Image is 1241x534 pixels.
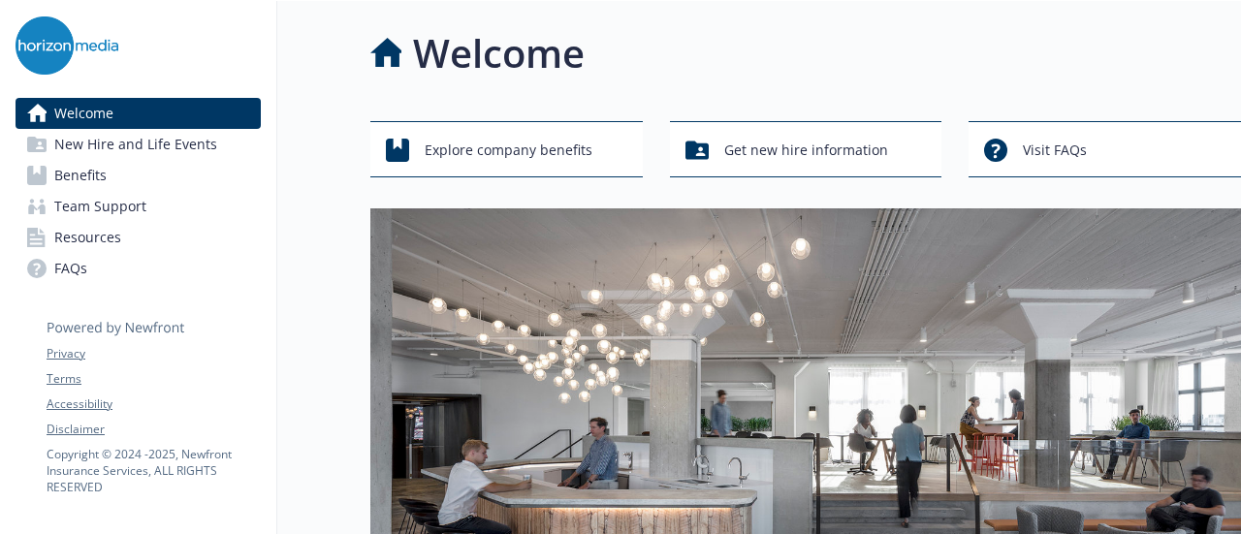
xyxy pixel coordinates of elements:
[16,129,261,160] a: New Hire and Life Events
[370,121,643,177] button: Explore company benefits
[54,191,146,222] span: Team Support
[670,121,942,177] button: Get new hire information
[969,121,1241,177] button: Visit FAQs
[16,191,261,222] a: Team Support
[47,370,260,388] a: Terms
[54,160,107,191] span: Benefits
[413,24,585,82] h1: Welcome
[54,129,217,160] span: New Hire and Life Events
[16,222,261,253] a: Resources
[16,253,261,284] a: FAQs
[47,395,260,413] a: Accessibility
[47,421,260,438] a: Disclaimer
[16,98,261,129] a: Welcome
[47,446,260,495] p: Copyright © 2024 - 2025 , Newfront Insurance Services, ALL RIGHTS RESERVED
[724,132,888,169] span: Get new hire information
[1023,132,1087,169] span: Visit FAQs
[54,222,121,253] span: Resources
[425,132,592,169] span: Explore company benefits
[16,160,261,191] a: Benefits
[54,253,87,284] span: FAQs
[54,98,113,129] span: Welcome
[47,345,260,362] a: Privacy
